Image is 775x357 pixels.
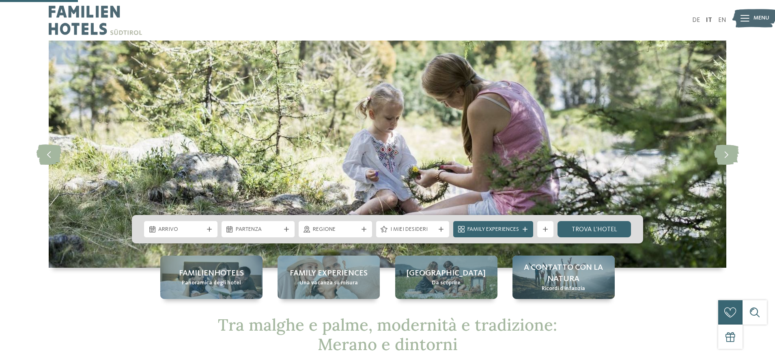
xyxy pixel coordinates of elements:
span: Da scoprire [432,279,461,287]
span: Family experiences [290,268,368,279]
span: Regione [313,226,358,234]
img: Family hotel a Merano: varietà allo stato puro! [49,41,726,268]
span: Familienhotels [179,268,244,279]
a: trova l’hotel [558,221,631,237]
span: Partenza [236,226,281,234]
span: Menu [753,14,769,22]
span: Tra malghe e palme, modernità e tradizione: Merano e dintorni [218,314,557,355]
span: [GEOGRAPHIC_DATA] [407,268,486,279]
a: Family hotel a Merano: varietà allo stato puro! [GEOGRAPHIC_DATA] Da scoprire [395,256,497,299]
a: Family hotel a Merano: varietà allo stato puro! Family experiences Una vacanza su misura [278,256,380,299]
a: IT [706,17,712,24]
a: EN [718,17,726,24]
a: Family hotel a Merano: varietà allo stato puro! A contatto con la natura Ricordi d’infanzia [512,256,615,299]
span: Una vacanza su misura [299,279,358,287]
a: Family hotel a Merano: varietà allo stato puro! Familienhotels Panoramica degli hotel [160,256,263,299]
span: A contatto con la natura [521,262,607,285]
span: I miei desideri [390,226,435,234]
span: Panoramica degli hotel [182,279,241,287]
span: Arrivo [158,226,203,234]
span: Family Experiences [467,226,519,234]
a: DE [692,17,700,24]
span: Ricordi d’infanzia [542,285,585,293]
